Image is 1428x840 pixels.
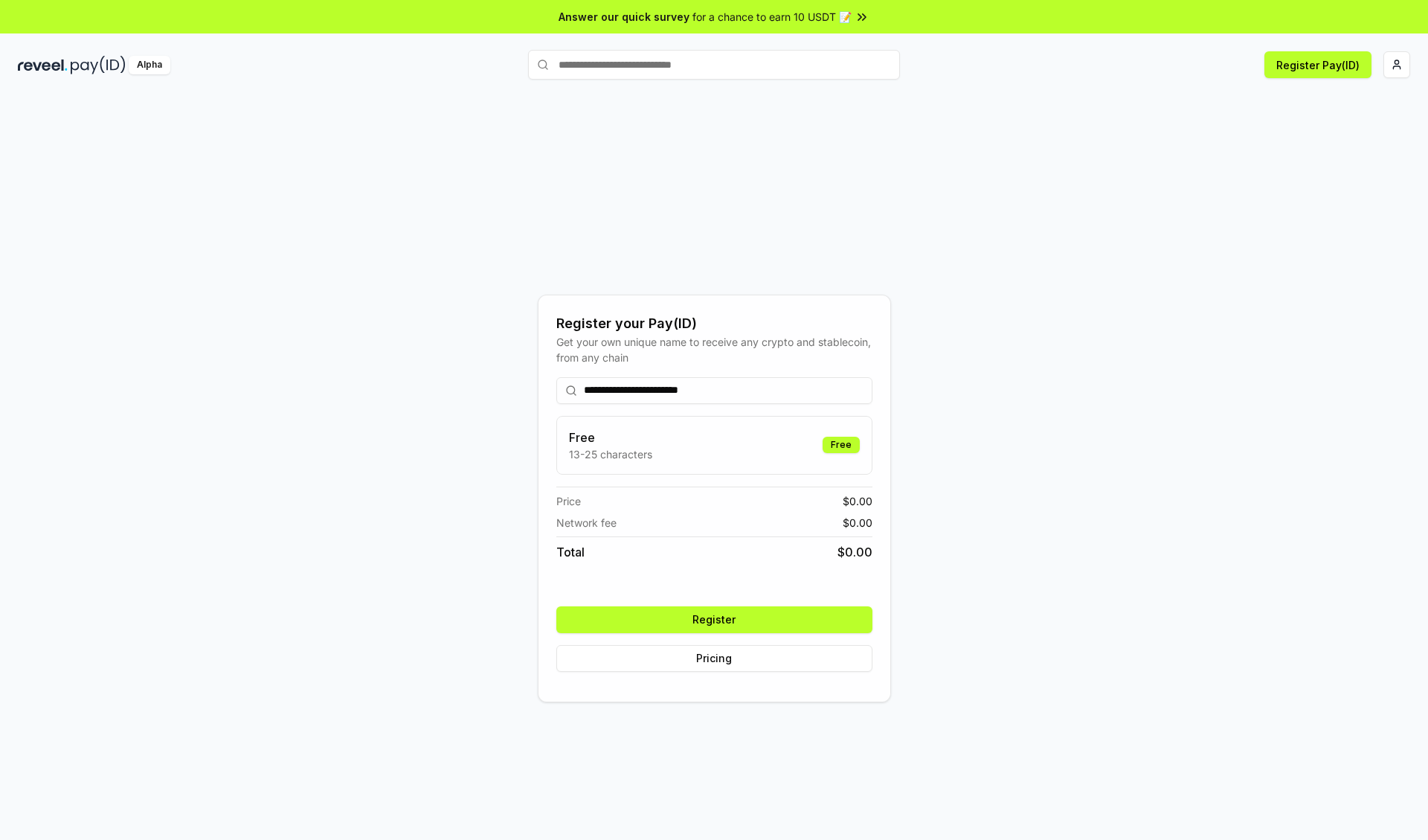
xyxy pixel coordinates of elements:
[559,9,689,25] span: Answer our quick survey
[556,543,585,561] span: Total
[129,56,170,74] div: Alpha
[556,606,872,633] button: Register
[556,313,872,334] div: Register your Pay(ID)
[843,515,872,530] span: $ 0.00
[71,56,126,74] img: pay_id
[18,56,68,74] img: reveel_dark
[1264,51,1371,78] button: Register Pay(ID)
[569,429,652,446] h3: Free
[692,9,852,25] span: for a chance to earn 10 USDT 📝
[556,515,617,530] span: Network fee
[843,493,872,509] span: $ 0.00
[837,543,872,561] span: $ 0.00
[556,334,872,365] div: Get your own unique name to receive any crypto and stablecoin, from any chain
[823,437,860,453] div: Free
[569,446,652,462] p: 13-25 characters
[556,645,872,672] button: Pricing
[556,493,581,509] span: Price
